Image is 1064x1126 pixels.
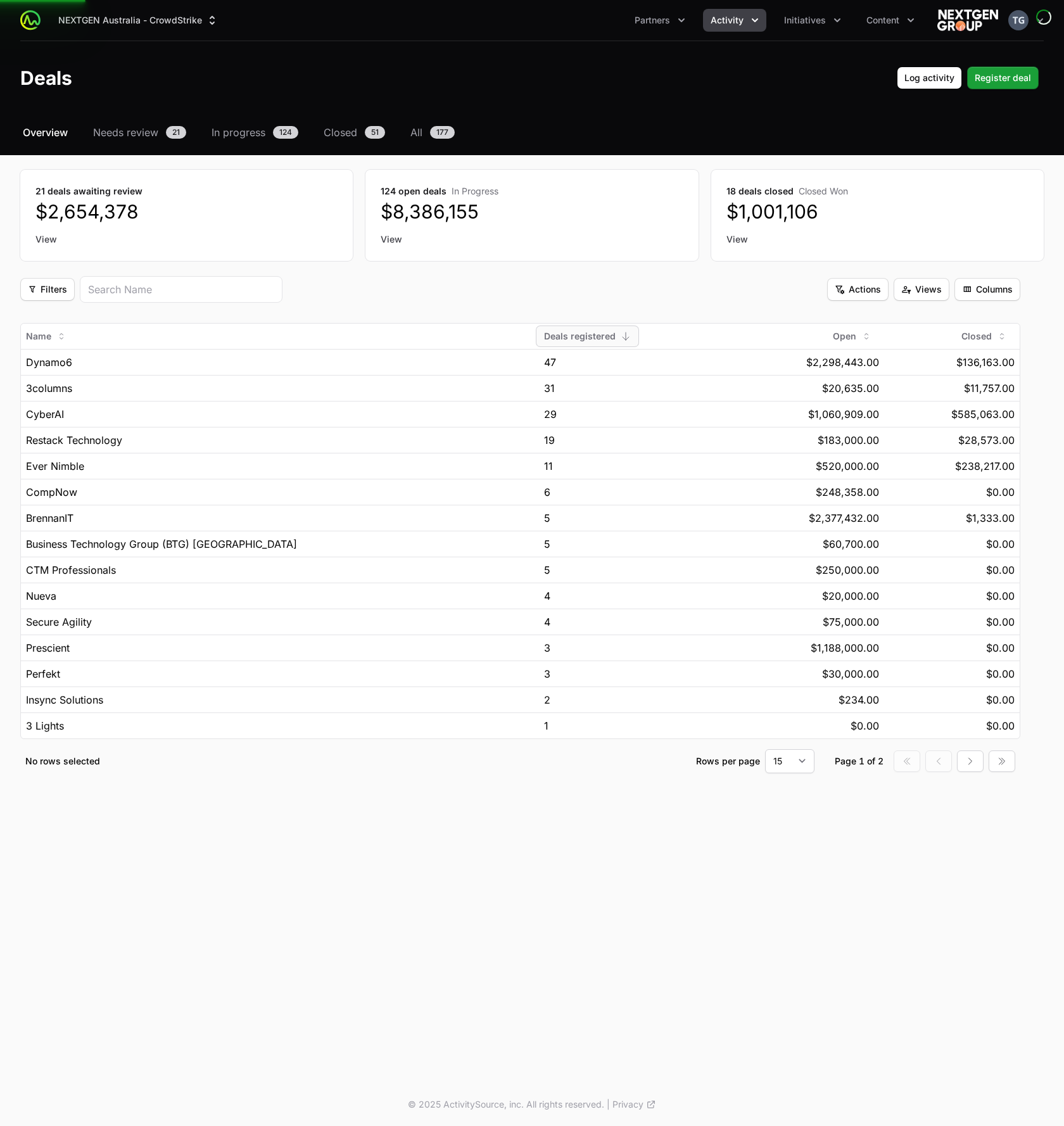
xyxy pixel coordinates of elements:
span: $28,573.00 [958,433,1015,448]
span: Register deal [975,70,1031,85]
a: View [381,233,683,246]
img: Timothy Greig [1008,10,1029,30]
button: Partners [627,9,693,32]
span: $1,188,000.00 [811,640,879,655]
span: Prescient [26,640,70,655]
div: Content menu [859,9,922,32]
a: Closed51 [321,125,388,140]
dt: 124 open deals [381,185,683,198]
button: Name [18,326,74,346]
span: $75,000.00 [823,614,879,629]
span: Perfekt [26,666,60,681]
span: $238,217.00 [955,459,1015,474]
span: 29 [544,407,557,422]
div: Primary actions [897,66,1039,89]
span: 5 [544,562,550,578]
a: All177 [408,125,457,140]
span: Overview [23,125,68,140]
span: Insync Solutions [26,692,103,707]
span: Dynamo6 [26,355,72,370]
span: $1,333.00 [966,510,1015,526]
span: 4 [544,614,550,629]
span: $11,757.00 [964,381,1015,396]
span: 5 [544,536,550,552]
span: $0.00 [986,536,1015,552]
button: Closed [954,326,1015,346]
button: Content [859,9,922,32]
span: Actions [835,282,881,297]
dd: $1,001,106 [726,200,1029,223]
span: 21 [166,126,186,139]
span: Secure Agility [26,614,92,629]
span: $20,635.00 [822,381,879,396]
span: 19 [544,433,555,448]
span: 2 [544,692,550,707]
span: $0.00 [986,640,1015,655]
span: Closed [961,330,992,343]
img: NEXTGEN Australia [937,8,998,33]
span: 3columns [26,381,72,396]
span: In progress [212,125,265,140]
h1: Deals [20,66,72,89]
span: 51 [365,126,385,139]
span: $0.00 [986,588,1015,604]
a: View [726,233,1029,246]
button: Filter options [827,278,889,301]
button: Log activity [897,66,962,89]
span: $136,163.00 [956,355,1015,370]
a: Privacy [612,1098,656,1111]
button: Filter options [20,278,75,301]
span: Business Technology Group (BTG) [GEOGRAPHIC_DATA] [26,536,297,552]
span: Closed [324,125,357,140]
span: $20,000.00 [822,588,879,604]
span: Needs review [93,125,158,140]
nav: Deals navigation [20,125,1044,140]
dt: 21 deals awaiting review [35,185,338,198]
p: No rows selected [25,755,696,768]
span: Partners [635,14,670,27]
span: $0.00 [986,614,1015,629]
div: Main navigation [41,9,922,32]
span: Ever Nimble [26,459,84,474]
div: Supplier switch menu [51,9,226,32]
span: 31 [544,381,555,396]
span: Open [833,330,856,343]
p: Rows per page [696,755,760,768]
button: Open [825,326,879,346]
span: CompNow [26,484,77,500]
span: $183,000.00 [818,433,879,448]
span: 47 [544,355,556,370]
button: Initiatives [776,9,849,32]
span: Filters [28,282,67,297]
span: $585,063.00 [951,407,1015,422]
input: Search Name [88,282,274,297]
span: 177 [430,126,455,139]
button: Activity [703,9,766,32]
span: Views [901,282,942,297]
span: Closed Won [799,186,848,196]
span: $2,298,443.00 [806,355,879,370]
span: 124 [273,126,298,139]
p: © 2025 ActivitySource, inc. All rights reserved. [408,1098,604,1111]
a: Needs review21 [91,125,189,140]
span: 6 [544,484,550,500]
span: 5 [544,510,550,526]
div: Page 1 of 2 [835,755,883,768]
span: $248,358.00 [816,484,879,500]
span: $2,377,432.00 [809,510,879,526]
span: In Progress [452,186,498,196]
span: 3 [544,666,550,681]
span: CyberAI [26,407,64,422]
span: 3 [544,640,550,655]
button: Deals registered [536,326,638,346]
span: Name [26,330,51,343]
span: BrennanIT [26,510,73,526]
span: $30,000.00 [822,666,879,681]
button: Register deal [967,66,1039,89]
span: $250,000.00 [816,562,879,578]
span: Columns [962,282,1013,297]
button: Filter options [894,278,949,301]
span: $1,060,909.00 [808,407,879,422]
a: In progress124 [209,125,301,140]
div: Activity menu [703,9,766,32]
